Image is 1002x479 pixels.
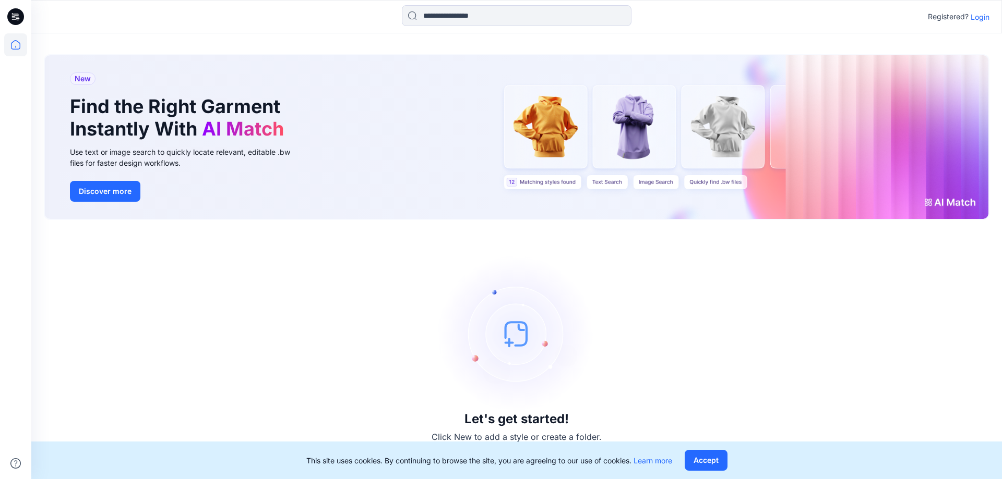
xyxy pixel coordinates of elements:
span: AI Match [202,117,284,140]
button: Accept [685,450,727,471]
p: Login [971,11,989,22]
h3: Let's get started! [464,412,569,426]
div: Use text or image search to quickly locate relevant, editable .bw files for faster design workflows. [70,146,305,168]
button: Discover more [70,181,140,202]
p: Registered? [928,10,969,23]
p: Click New to add a style or create a folder. [432,431,602,443]
a: Learn more [634,456,672,465]
img: empty-state-image.svg [438,255,595,412]
h1: Find the Right Garment Instantly With [70,95,289,140]
p: This site uses cookies. By continuing to browse the site, you are agreeing to our use of cookies. [306,455,672,466]
span: New [75,72,91,85]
